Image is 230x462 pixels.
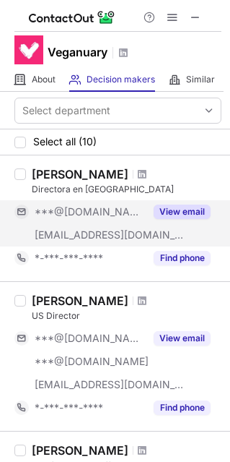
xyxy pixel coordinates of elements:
span: ***@[DOMAIN_NAME] [35,205,145,218]
span: ***@[DOMAIN_NAME] [35,332,145,345]
span: ***@[DOMAIN_NAME] [35,355,149,368]
span: Decision makers [87,74,155,85]
img: ContactOut v5.3.10 [29,9,115,26]
span: Select all (10) [33,136,97,147]
div: US Director [32,309,221,322]
button: Reveal Button [154,331,211,346]
h1: Veganuary [48,43,107,61]
span: [EMAIL_ADDRESS][DOMAIN_NAME] [35,378,185,391]
button: Reveal Button [154,251,211,265]
button: Reveal Button [154,401,211,415]
button: Reveal Button [154,205,211,219]
div: Directora en [GEOGRAPHIC_DATA] [32,183,221,196]
div: [PERSON_NAME] [32,443,128,458]
span: About [32,74,56,85]
span: [EMAIL_ADDRESS][DOMAIN_NAME] [35,228,185,241]
div: Select department [22,103,110,118]
div: [PERSON_NAME] [32,167,128,181]
img: 82772f0724c35f364b1485863226fb84 [14,35,43,64]
span: Similar [186,74,215,85]
div: [PERSON_NAME] [32,294,128,308]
